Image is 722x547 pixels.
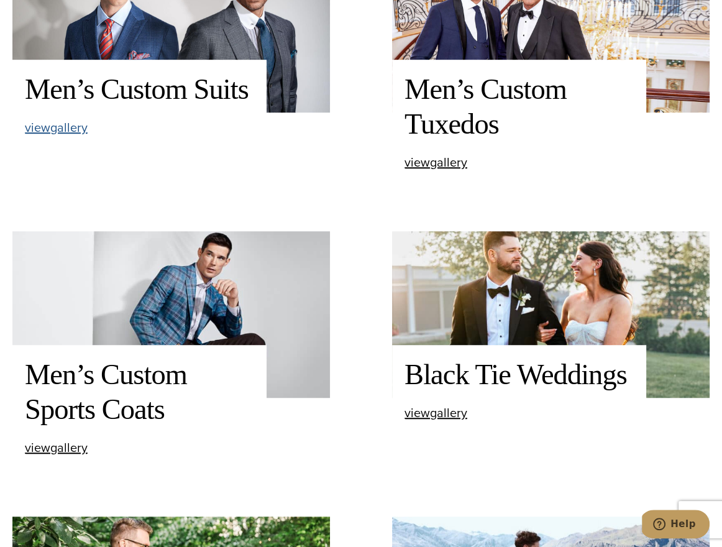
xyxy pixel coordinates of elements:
span: view gallery [25,438,88,457]
a: viewgallery [404,407,467,420]
iframe: Opens a widget where you can chat to one of our agents [642,510,710,541]
a: viewgallery [404,156,467,169]
h2: Men’s Custom Sports Coats [25,357,254,427]
a: viewgallery [25,121,88,134]
span: view gallery [404,403,467,422]
img: Bride & groom outside. Bride wearing low cut wedding dress. Groom wearing wedding tuxedo by Zegna. [392,231,710,398]
h2: Men’s Custom Tuxedos [404,72,634,142]
h2: Men’s Custom Suits [25,72,254,107]
h2: Black Tie Weddings [404,357,634,392]
span: view gallery [404,153,467,172]
a: viewgallery [25,441,88,454]
span: view gallery [25,118,88,137]
img: Client in blue bespoke Loro Piana sportscoat, white shirt. [12,231,330,398]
